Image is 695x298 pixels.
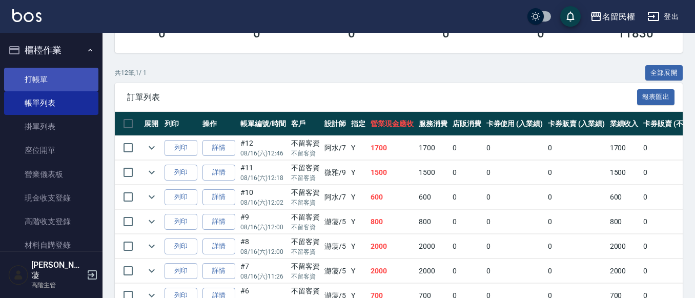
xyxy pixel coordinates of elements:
td: 2000 [368,259,416,283]
td: 0 [484,185,546,209]
td: 800 [368,210,416,234]
button: 全部展開 [645,65,683,81]
td: 800 [607,210,641,234]
td: 0 [484,136,546,160]
td: 2000 [416,234,450,259]
td: 1500 [607,161,641,185]
img: Person [8,265,29,285]
p: 不留客資 [291,173,320,183]
td: 0 [545,136,607,160]
th: 卡券販賣 (入業績) [545,112,607,136]
a: 詳情 [202,263,235,279]
button: expand row [144,214,159,229]
a: 詳情 [202,165,235,181]
th: 展開 [141,112,162,136]
th: 列印 [162,112,200,136]
th: 設計師 [322,112,349,136]
td: Y [349,136,368,160]
button: 列印 [165,239,197,254]
td: 0 [545,259,607,283]
td: 0 [545,185,607,209]
button: 列印 [165,214,197,230]
td: 2000 [607,234,641,259]
span: 訂單列表 [127,92,637,103]
a: 詳情 [202,214,235,230]
p: 08/16 (六) 12:02 [240,198,286,207]
h3: 0 [537,26,544,41]
button: expand row [144,239,159,254]
h3: 0 [158,26,166,41]
td: 1700 [368,136,416,160]
td: 0 [545,210,607,234]
p: 不留客資 [291,223,320,232]
th: 營業現金應收 [368,112,416,136]
h5: [PERSON_NAME]蓤 [31,260,84,281]
td: 0 [484,234,546,259]
h3: 11830 [618,26,653,41]
div: 不留客資 [291,163,320,173]
a: 營業儀表板 [4,163,98,186]
td: 0 [484,259,546,283]
td: 1700 [607,136,641,160]
a: 詳情 [202,239,235,254]
td: Y [349,234,368,259]
td: 1700 [416,136,450,160]
a: 帳單列表 [4,91,98,115]
p: 08/16 (六) 12:00 [240,247,286,256]
a: 高階收支登錄 [4,210,98,233]
button: 列印 [165,165,197,181]
h3: 0 [442,26,449,41]
td: 0 [545,234,607,259]
p: 共 12 筆, 1 / 1 [115,68,147,77]
td: 0 [450,185,484,209]
th: 指定 [349,112,368,136]
img: Logo [12,9,42,22]
button: 報表匯出 [637,89,675,105]
td: #10 [238,185,289,209]
p: 08/16 (六) 12:00 [240,223,286,232]
div: 不留客資 [291,138,320,149]
button: 登出 [643,7,683,26]
td: 2000 [607,259,641,283]
button: expand row [144,263,159,279]
th: 店販消費 [450,112,484,136]
button: 櫃檯作業 [4,37,98,64]
button: save [560,6,581,27]
td: #11 [238,161,289,185]
td: 1500 [416,161,450,185]
th: 卡券使用 (入業績) [484,112,546,136]
a: 打帳單 [4,68,98,91]
p: 08/16 (六) 12:46 [240,149,286,158]
th: 服務消費 [416,112,450,136]
div: 不留客資 [291,187,320,198]
td: 阿水 /7 [322,185,349,209]
a: 座位開單 [4,138,98,162]
p: 08/16 (六) 11:26 [240,272,286,281]
button: 列印 [165,189,197,205]
button: expand row [144,189,159,205]
td: Y [349,259,368,283]
td: 1500 [368,161,416,185]
td: 微雅 /9 [322,161,349,185]
td: 0 [484,161,546,185]
td: 0 [450,234,484,259]
td: 0 [545,161,607,185]
p: 不留客資 [291,272,320,281]
td: 2000 [416,259,450,283]
h3: 0 [348,26,355,41]
a: 材料自購登錄 [4,233,98,257]
td: 0 [450,136,484,160]
button: 列印 [165,263,197,279]
p: 高階主管 [31,281,84,290]
button: expand row [144,140,159,155]
div: 不留客資 [291,286,320,296]
td: 瀞蓤 /5 [322,210,349,234]
div: 名留民權 [602,10,635,23]
th: 操作 [200,112,238,136]
td: #9 [238,210,289,234]
td: Y [349,210,368,234]
td: 600 [416,185,450,209]
a: 掛單列表 [4,115,98,138]
td: 800 [416,210,450,234]
p: 不留客資 [291,247,320,256]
